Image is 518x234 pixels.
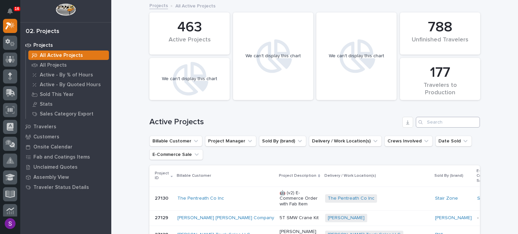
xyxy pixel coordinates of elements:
[149,136,202,146] button: Billable Customer
[20,132,111,142] a: Customers
[280,215,320,221] p: 5T SMW Crane Kit
[177,172,211,179] p: Billable Customer
[411,19,469,36] div: 788
[205,136,256,146] button: Project Manager
[435,136,472,146] button: Date Sold
[411,64,469,81] div: 177
[26,51,111,60] a: All Active Projects
[26,90,111,99] a: Sold This Year
[20,40,111,50] a: Projects
[177,196,224,201] a: The Pentreath Co Inc
[33,174,69,180] p: Assembly View
[26,28,59,35] div: 02. Projects
[26,99,111,109] a: Stats
[435,215,472,221] a: [PERSON_NAME]
[435,196,458,201] a: Stair Zone
[33,164,78,170] p: Unclaimed Quotes
[477,167,500,185] p: E-Commerce Sale
[161,36,218,51] div: Active Projects
[33,185,89,191] p: Traveler Status Details
[309,136,382,146] button: Delivery / Work Location(s)
[40,53,83,59] p: All Active Projects
[416,117,480,128] input: Search
[20,142,111,152] a: Onsite Calendar
[155,194,170,201] p: 27130
[411,36,469,51] div: Unfinished Travelers
[175,2,215,9] p: All Active Projects
[149,117,400,127] h1: Active Projects
[33,134,59,140] p: Customers
[177,215,274,221] a: [PERSON_NAME] [PERSON_NAME] Company
[3,4,17,18] button: Notifications
[477,196,495,201] a: SZ 3816
[26,60,111,70] a: All Projects
[40,92,74,98] p: Sold This Year
[477,215,499,221] p: -
[26,70,111,79] a: Active - By % of Hours
[33,144,73,150] p: Onsite Calendar
[40,62,67,68] p: All Projects
[434,172,463,179] p: Sold By (brand)
[411,82,469,96] div: Travelers to Production
[324,172,376,179] p: Delivery / Work Location(s)
[328,215,365,221] a: [PERSON_NAME]
[20,182,111,192] a: Traveler Status Details
[56,3,76,16] img: Workspace Logo
[40,111,93,117] p: Sales Category Export
[149,1,168,9] a: Projects
[280,190,320,207] p: 🤖 (v2) E-Commerce Order with Fab Item
[40,72,93,78] p: Active - By % of Hours
[384,136,433,146] button: Crews Involved
[3,216,17,231] button: users-avatar
[259,136,306,146] button: Sold By (brand)
[246,53,301,59] div: We can't display this chart
[26,109,111,119] a: Sales Category Export
[279,172,316,179] p: Project Description
[33,124,56,130] p: Travelers
[161,19,218,36] div: 463
[149,149,203,160] button: E-Commerce Sale
[33,154,90,160] p: Fab and Coatings Items
[33,42,53,48] p: Projects
[20,162,111,172] a: Unclaimed Quotes
[329,53,384,59] div: We can't display this chart
[162,76,217,82] div: We can't display this chart
[328,196,374,201] a: The Pentreath Co Inc
[155,170,169,182] p: Project ID
[20,122,111,132] a: Travelers
[8,8,17,19] div: Notifications16
[40,82,101,88] p: Active - By Quoted Hours
[26,80,111,89] a: Active - By Quoted Hours
[155,214,170,221] p: 27129
[40,101,53,107] p: Stats
[20,172,111,182] a: Assembly View
[15,6,19,11] p: 16
[20,152,111,162] a: Fab and Coatings Items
